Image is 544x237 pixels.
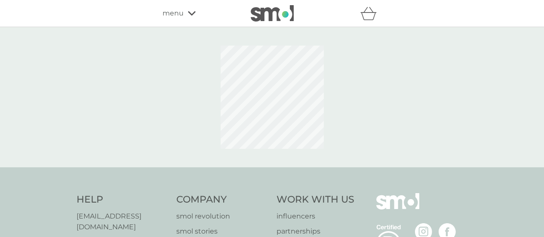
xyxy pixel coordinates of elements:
[77,193,168,206] h4: Help
[376,193,419,222] img: smol
[77,211,168,233] a: [EMAIL_ADDRESS][DOMAIN_NAME]
[360,5,382,22] div: basket
[163,8,184,19] span: menu
[176,226,268,237] a: smol stories
[277,211,354,222] a: influencers
[277,193,354,206] h4: Work With Us
[277,226,354,237] a: partnerships
[251,5,294,22] img: smol
[176,211,268,222] a: smol revolution
[176,193,268,206] h4: Company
